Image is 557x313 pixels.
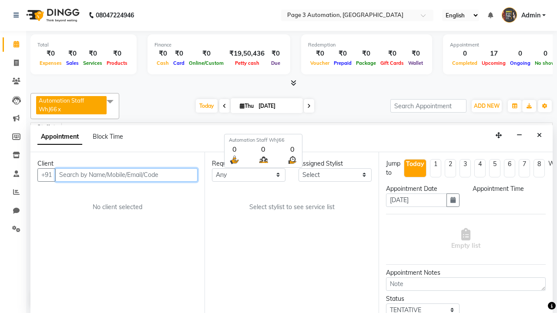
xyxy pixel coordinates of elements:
[55,168,198,182] input: Search by Name/Mobile/Email/Code
[249,203,335,212] span: Select stylist to see service list
[451,228,480,250] span: Empty list
[96,3,134,27] b: 08047224946
[269,60,282,66] span: Due
[229,137,298,144] div: Automation Staff WhJ66
[473,184,546,193] div: Appointment Time
[406,160,424,169] div: Today
[386,268,546,277] div: Appointment Notes
[460,159,471,177] li: 3
[287,154,298,165] img: wait_time.png
[406,60,425,66] span: Wallet
[480,60,508,66] span: Upcoming
[37,41,130,49] div: Total
[287,144,298,154] div: 0
[81,60,104,66] span: Services
[64,49,81,59] div: ₹0
[22,3,82,27] img: logo
[504,159,515,177] li: 6
[64,60,81,66] span: Sales
[171,49,187,59] div: ₹0
[229,144,240,154] div: 0
[378,49,406,59] div: ₹0
[450,60,480,66] span: Completed
[308,41,425,49] div: Redemption
[480,49,508,59] div: 17
[521,11,540,20] span: Admin
[386,193,447,207] input: yyyy-mm-dd
[154,49,171,59] div: ₹0
[268,49,283,59] div: ₹0
[31,123,61,132] div: Stylist
[508,60,533,66] span: Ongoing
[332,49,354,59] div: ₹0
[187,49,226,59] div: ₹0
[37,129,82,145] span: Appointment
[238,103,256,109] span: Thu
[533,129,546,142] button: Close
[430,159,441,177] li: 1
[196,99,218,113] span: Today
[81,49,104,59] div: ₹0
[258,144,269,154] div: 0
[390,99,466,113] input: Search Appointment
[502,7,517,23] img: Admin
[93,133,123,140] span: Block Time
[445,159,456,177] li: 2
[229,154,240,165] img: serve.png
[519,159,530,177] li: 7
[171,60,187,66] span: Card
[57,106,61,113] a: x
[406,49,425,59] div: ₹0
[187,60,226,66] span: Online/Custom
[212,159,285,168] div: Requested Stylist
[104,49,130,59] div: ₹0
[308,60,332,66] span: Voucher
[258,154,269,165] img: queue.png
[474,103,500,109] span: ADD NEW
[472,100,502,112] button: ADD NEW
[58,203,177,212] div: No client selected
[154,41,283,49] div: Finance
[256,100,299,113] input: 2025-10-02
[308,49,332,59] div: ₹0
[489,159,500,177] li: 5
[534,159,545,177] li: 8
[154,60,171,66] span: Cash
[378,60,406,66] span: Gift Cards
[386,159,400,177] div: Jump to
[233,60,262,66] span: Petty cash
[37,60,64,66] span: Expenses
[226,49,268,59] div: ₹19,50,436
[354,49,378,59] div: ₹0
[104,60,130,66] span: Products
[474,159,486,177] li: 4
[386,184,460,193] div: Appointment Date
[299,159,372,168] div: Assigned Stylist
[62,123,553,134] span: Automation Staff WhJ66
[354,60,378,66] span: Package
[37,168,56,182] button: +91
[39,97,84,113] span: Automation Staff WhJ66
[332,60,354,66] span: Prepaid
[508,49,533,59] div: 0
[37,159,198,168] div: Client
[386,294,460,303] div: Status
[37,49,64,59] div: ₹0
[450,49,480,59] div: 0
